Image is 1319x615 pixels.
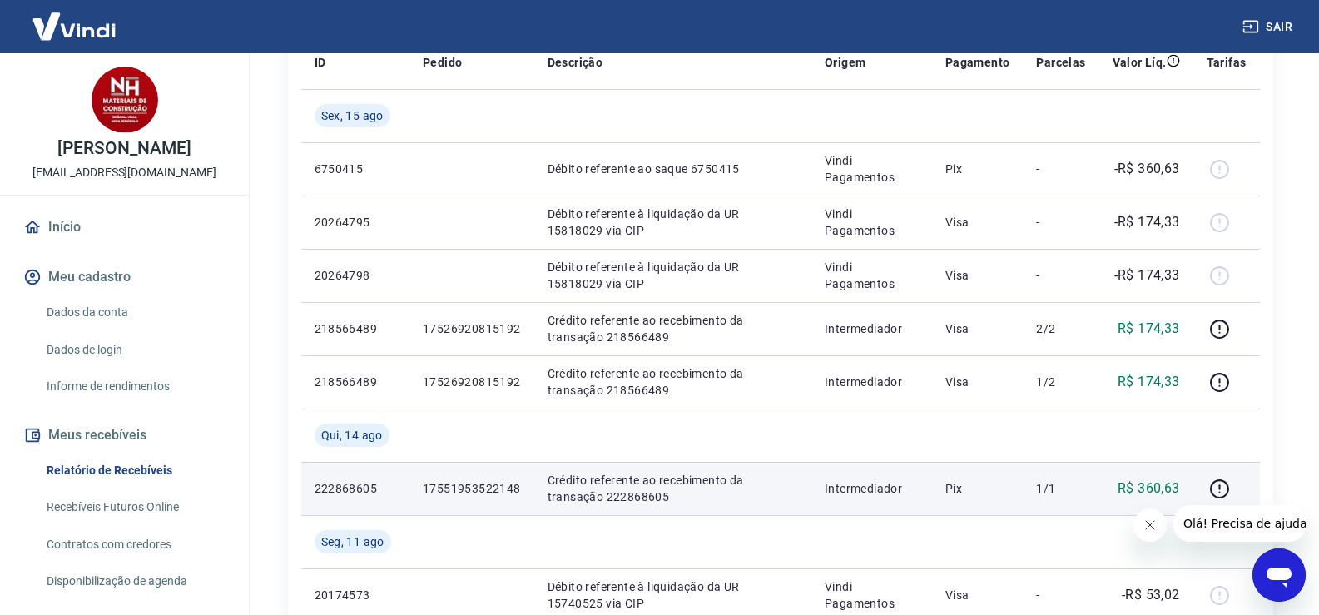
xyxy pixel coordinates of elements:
p: 1/2 [1036,374,1085,390]
p: 6750415 [315,161,396,177]
p: Pix [945,161,1010,177]
p: Crédito referente ao recebimento da transação 222868605 [548,472,798,505]
p: Débito referente à liquidação da UR 15818029 via CIP [548,206,798,239]
p: 218566489 [315,374,396,390]
p: 17551953522148 [423,480,521,497]
a: Dados de login [40,333,229,367]
p: Crédito referente ao recebimento da transação 218566489 [548,312,798,345]
p: Débito referente ao saque 6750415 [548,161,798,177]
p: 20174573 [315,587,396,603]
p: Vindi Pagamentos [825,578,919,612]
p: 222868605 [315,480,396,497]
p: Vindi Pagamentos [825,259,919,292]
p: Débito referente à liquidação da UR 15818029 via CIP [548,259,798,292]
p: 17526920815192 [423,374,521,390]
span: Sex, 15 ago [321,107,384,124]
a: Relatório de Recebíveis [40,454,229,488]
img: Vindi [20,1,128,52]
p: 218566489 [315,320,396,337]
p: Visa [945,267,1010,284]
p: -R$ 360,63 [1114,159,1180,179]
a: Recebíveis Futuros Online [40,490,229,524]
p: ID [315,54,326,71]
a: Contratos com credores [40,528,229,562]
a: Início [20,209,229,246]
p: Débito referente à liquidação da UR 15740525 via CIP [548,578,798,612]
p: Parcelas [1036,54,1085,71]
iframe: Mensagem da empresa [1173,505,1306,542]
p: Pagamento [945,54,1010,71]
p: Origem [825,54,865,71]
p: [EMAIL_ADDRESS][DOMAIN_NAME] [32,164,216,181]
a: Dados da conta [40,295,229,330]
p: Tarifas [1207,54,1247,71]
p: [PERSON_NAME] [57,140,191,157]
p: -R$ 174,33 [1114,265,1180,285]
p: Pix [945,480,1010,497]
p: -R$ 53,02 [1122,585,1180,605]
p: Vindi Pagamentos [825,206,919,239]
a: Disponibilização de agenda [40,564,229,598]
p: - [1036,214,1085,231]
p: Visa [945,587,1010,603]
p: R$ 174,33 [1118,319,1180,339]
a: Informe de rendimentos [40,369,229,404]
button: Sair [1239,12,1299,42]
p: - [1036,267,1085,284]
p: -R$ 174,33 [1114,212,1180,232]
p: R$ 174,33 [1118,372,1180,392]
p: 20264795 [315,214,396,231]
p: 17526920815192 [423,320,521,337]
p: Intermediador [825,374,919,390]
iframe: Botão para abrir a janela de mensagens [1252,548,1306,602]
p: Descrição [548,54,603,71]
button: Meu cadastro [20,259,229,295]
p: 20264798 [315,267,396,284]
p: - [1036,161,1085,177]
p: Intermediador [825,480,919,497]
p: Visa [945,214,1010,231]
p: 1/1 [1036,480,1085,497]
p: Visa [945,320,1010,337]
span: Olá! Precisa de ajuda? [10,12,140,25]
p: Valor Líq. [1113,54,1167,71]
span: Qui, 14 ago [321,427,383,444]
span: Seg, 11 ago [321,533,384,550]
img: 67c4442d-b9e3-4694-954d-99d73335f840.jpeg [92,67,158,133]
button: Meus recebíveis [20,417,229,454]
p: Vindi Pagamentos [825,152,919,186]
p: Pedido [423,54,462,71]
iframe: Fechar mensagem [1133,508,1167,542]
p: R$ 360,63 [1118,479,1180,498]
p: Intermediador [825,320,919,337]
p: Visa [945,374,1010,390]
p: Crédito referente ao recebimento da transação 218566489 [548,365,798,399]
p: - [1036,587,1085,603]
p: 2/2 [1036,320,1085,337]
